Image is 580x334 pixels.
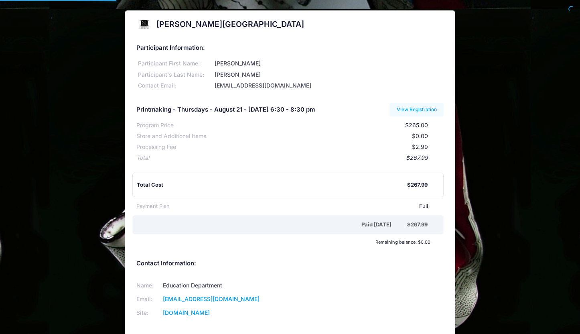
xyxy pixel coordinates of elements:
[213,71,444,79] div: [PERSON_NAME]
[163,295,260,302] a: [EMAIL_ADDRESS][DOMAIN_NAME]
[407,181,428,189] div: $267.99
[138,221,407,229] div: Paid [DATE]
[136,45,444,52] h5: Participant Information:
[136,202,170,210] div: Payment Plan
[213,81,444,90] div: [EMAIL_ADDRESS][DOMAIN_NAME]
[136,260,444,267] h5: Contact Information:
[206,132,428,141] div: $0.00
[136,293,160,306] td: Email:
[405,122,428,128] span: $265.00
[163,309,210,316] a: [DOMAIN_NAME]
[156,20,304,29] h2: [PERSON_NAME][GEOGRAPHIC_DATA]
[407,221,428,229] div: $267.99
[160,279,280,293] td: Education Department
[136,306,160,320] td: Site:
[213,59,444,68] div: [PERSON_NAME]
[170,202,428,210] div: Full
[136,154,149,162] div: Total
[149,154,428,162] div: $267.99
[136,59,213,68] div: Participant First Name:
[389,103,444,116] a: View Registration
[136,143,176,151] div: Processing Fee
[136,121,174,130] div: Program Price
[136,106,315,114] h5: Printmaking - Thursdays - August 21 - [DATE] 6:30 - 8:30 pm
[176,143,428,151] div: $2.99
[136,279,160,293] td: Name:
[136,132,206,141] div: Store and Additional Items
[136,71,213,79] div: Participant's Last Name:
[133,240,435,244] div: Remaining balance: $0.00
[137,181,407,189] div: Total Cost
[136,81,213,90] div: Contact Email:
